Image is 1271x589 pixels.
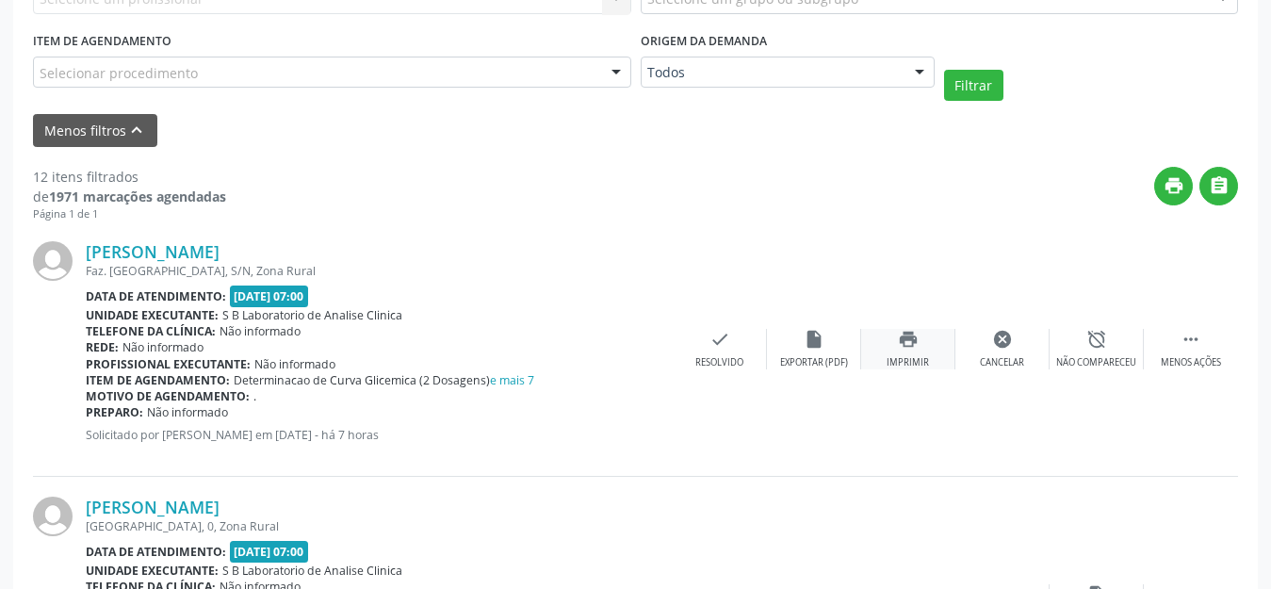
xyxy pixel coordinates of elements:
i: insert_drive_file [804,329,824,350]
button: print [1154,167,1193,205]
i: cancel [992,329,1013,350]
b: Motivo de agendamento: [86,388,250,404]
b: Item de agendamento: [86,372,230,388]
div: [GEOGRAPHIC_DATA], 0, Zona Rural [86,518,955,534]
p: Solicitado por [PERSON_NAME] em [DATE] - há 7 horas [86,427,673,443]
span: Não informado [122,339,204,355]
div: Imprimir [887,356,929,369]
b: Unidade executante: [86,307,219,323]
i: print [898,329,919,350]
span: S B Laboratorio de Analise Clinica [222,563,402,579]
span: Determinacao de Curva Glicemica (2 Dosagens) [234,372,534,388]
span: Selecionar procedimento [40,63,198,83]
label: Item de agendamento [33,27,171,57]
b: Rede: [86,339,119,355]
span: Não informado [147,404,228,420]
label: Origem da demanda [641,27,767,57]
div: Exportar (PDF) [780,356,848,369]
i:  [1209,175,1230,196]
button:  [1199,167,1238,205]
a: [PERSON_NAME] [86,241,220,262]
button: Filtrar [944,70,1003,102]
button: Menos filtroskeyboard_arrow_up [33,114,157,147]
strong: 1971 marcações agendadas [49,188,226,205]
span: . [253,388,256,404]
span: [DATE] 07:00 [230,541,309,563]
i: keyboard_arrow_up [126,120,147,140]
div: Menos ações [1161,356,1221,369]
i: print [1164,175,1184,196]
div: 12 itens filtrados [33,167,226,187]
div: Página 1 de 1 [33,206,226,222]
img: img [33,497,73,536]
div: Resolvido [695,356,743,369]
a: e mais 7 [490,372,534,388]
b: Profissional executante: [86,356,251,372]
i:  [1181,329,1201,350]
a: [PERSON_NAME] [86,497,220,517]
i: alarm_off [1086,329,1107,350]
div: Não compareceu [1056,356,1136,369]
b: Telefone da clínica: [86,323,216,339]
b: Unidade executante: [86,563,219,579]
span: Não informado [220,323,301,339]
span: S B Laboratorio de Analise Clinica [222,307,402,323]
div: de [33,187,226,206]
b: Data de atendimento: [86,544,226,560]
img: img [33,241,73,281]
span: Todos [647,63,896,82]
i: check [709,329,730,350]
span: [DATE] 07:00 [230,286,309,307]
b: Preparo: [86,404,143,420]
b: Data de atendimento: [86,288,226,304]
div: Cancelar [980,356,1024,369]
span: Não informado [254,356,335,372]
div: Faz. [GEOGRAPHIC_DATA], S/N, Zona Rural [86,263,673,279]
